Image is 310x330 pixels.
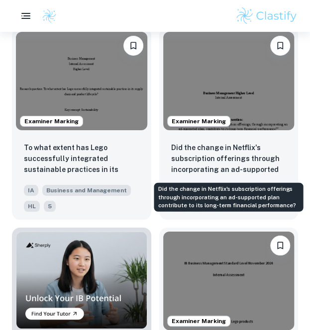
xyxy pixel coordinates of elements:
[163,232,295,330] img: Business and Management IA example thumbnail: To what extent has Lego’s change to gen
[36,8,57,23] a: Clastify logo
[235,6,298,26] img: Clastify logo
[270,236,290,255] button: Please log in to bookmark exemplars
[163,32,295,130] img: Business and Management IA example thumbnail: Did the change in Netflix's subscription
[42,185,131,196] span: Business and Management
[20,117,83,126] span: Examiner Marking
[159,28,299,220] a: Examiner MarkingPlease log in to bookmark exemplarsDid the change in Netflix's subscription offer...
[123,36,143,56] button: Please log in to bookmark exemplars
[12,28,151,220] a: Examiner MarkingPlease log in to bookmark exemplarsTo what extent has Lego successfully integrate...
[16,232,147,329] img: Thumbnail
[154,183,303,212] div: Did the change in Netflix's subscription offerings through incorporating an ad-supported plan con...
[24,185,38,196] span: IA
[44,201,56,212] span: 5
[42,8,57,23] img: Clastify logo
[171,142,287,176] p: Did the change in Netflix's subscription offerings through incorporating an ad-supported plan con...
[24,142,139,176] p: To what extent has Lego successfully integrated sustainable practices in its supply chain and pro...
[24,201,40,212] span: HL
[168,317,230,326] span: Examiner Marking
[16,32,147,130] img: Business and Management IA example thumbnail: To what extent has Lego successfully int
[168,117,230,126] span: Examiner Marking
[270,36,290,56] button: Please log in to bookmark exemplars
